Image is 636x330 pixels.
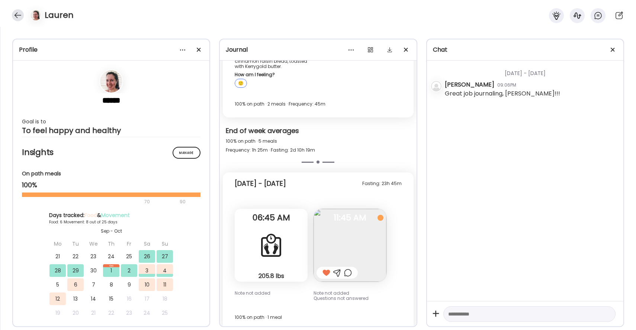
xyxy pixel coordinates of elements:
[49,211,173,219] div: Days tracked: &
[49,228,173,234] div: Sep - Oct
[49,250,66,263] div: 21
[22,147,200,158] h2: Insights
[103,264,119,267] div: Oct
[103,264,119,277] div: 1
[103,250,119,263] div: 24
[431,81,441,91] img: bg-avatar-default.svg
[226,45,410,54] div: Journal
[67,264,84,277] div: 29
[139,307,155,319] div: 24
[49,264,66,277] div: 28
[235,179,286,188] div: [DATE] - [DATE]
[314,214,386,221] span: 11:45 AM
[121,292,137,305] div: 16
[139,250,155,263] div: 26
[67,307,84,319] div: 20
[445,80,494,89] div: [PERSON_NAME]
[30,10,41,20] img: avatars%2FbDv86541nDhxdwMPuXsD4ZtcFAj1
[67,292,84,305] div: 13
[85,307,102,319] div: 21
[22,197,177,206] div: 70
[157,250,173,263] div: 27
[139,278,155,291] div: 10
[103,237,119,250] div: Th
[67,237,84,250] div: Tu
[49,237,66,250] div: Mo
[100,70,122,93] img: avatars%2FbDv86541nDhxdwMPuXsD4ZtcFAj1
[235,72,308,77] div: How am I feeling?
[22,170,200,178] div: On path meals
[497,82,516,88] div: 09:06PM
[433,45,617,54] div: Chat
[103,278,119,291] div: 8
[85,237,102,250] div: We
[235,290,270,296] span: Note not added
[314,290,349,296] span: Note not added
[157,307,173,319] div: 25
[179,197,186,206] div: 90
[22,181,200,190] div: 100%
[121,250,137,263] div: 25
[49,307,66,319] div: 19
[445,61,617,80] div: [DATE] - [DATE]
[314,295,369,301] span: Questions not answered
[22,126,200,135] div: To feel happy and healthy
[49,219,173,225] div: Food: 6 Movement: 8 out of 25 days
[19,45,203,54] div: Profile
[226,137,410,155] div: 100% on path · 5 meals Frequency: 1h 25m · Fasting: 2d 10h 19m
[238,272,305,280] div: 205.8 lbs
[49,292,66,305] div: 12
[157,292,173,305] div: 18
[139,237,155,250] div: Sa
[139,264,155,277] div: 3
[139,292,155,305] div: 17
[67,278,84,291] div: 6
[235,313,401,322] div: 100% on path · 1 meal
[362,179,402,188] div: Fasting: 23h 45m
[235,214,308,221] span: 06:45 AM
[85,292,102,305] div: 14
[445,89,560,98] div: Great job journaling, [PERSON_NAME]!!!
[85,250,102,263] div: 23
[121,307,137,319] div: 23
[314,209,386,282] img: images%2FbDv86541nDhxdwMPuXsD4ZtcFAj1%2FJO5J6bNbA9TD1wVVcZkg%2FE0O3FQjQYHKZr7ooJVsc_240
[22,117,200,126] div: Goal is to
[85,278,102,291] div: 7
[157,264,173,277] div: 4
[103,307,119,319] div: 22
[85,264,102,277] div: 30
[235,79,247,88] div: 🙂
[235,33,308,69] div: Two eggs scrambled with 1/2 cup egg whites and a splash of 2% milk; cooked in Kerrygold butter. T...
[67,250,84,263] div: 22
[157,237,173,250] div: Su
[121,278,137,291] div: 9
[226,126,410,137] div: End of week averages
[45,9,74,21] h4: Lauren
[173,147,200,159] div: Manage
[121,237,137,250] div: Fr
[84,211,97,219] span: Food
[49,278,66,291] div: 5
[121,264,137,277] div: 2
[101,211,130,219] span: Movement
[157,278,173,291] div: 11
[103,292,119,305] div: 15
[235,100,401,109] div: 100% on path · 2 meals · Frequency: 45m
